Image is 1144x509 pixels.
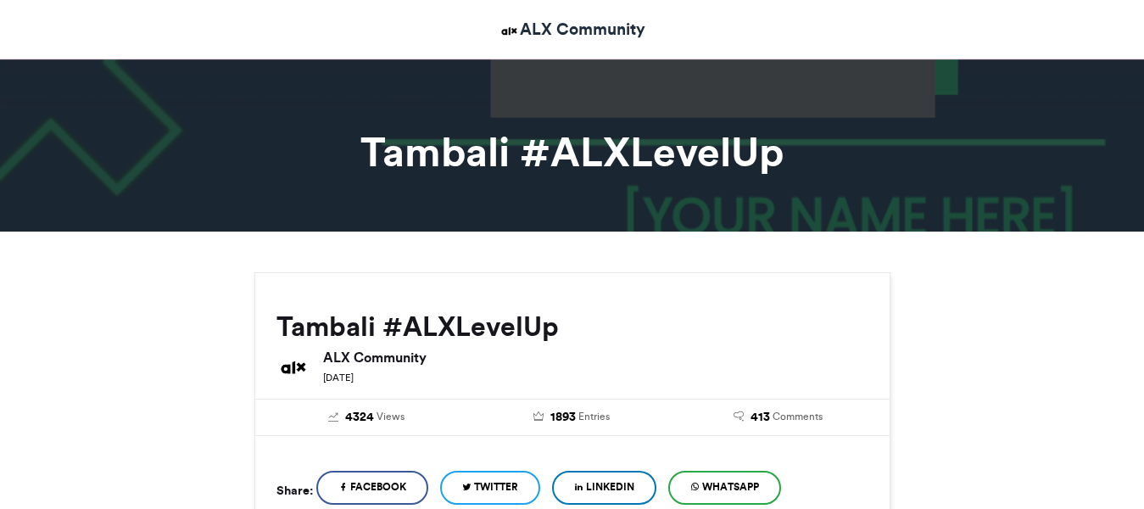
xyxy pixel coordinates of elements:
[688,408,868,427] a: 413 Comments
[377,409,405,424] span: Views
[668,471,781,505] a: WhatsApp
[276,479,313,501] h5: Share:
[276,311,868,342] h2: Tambali #ALXLevelUp
[773,409,823,424] span: Comments
[586,479,634,495] span: LinkedIn
[578,409,610,424] span: Entries
[482,408,662,427] a: 1893 Entries
[350,479,406,495] span: Facebook
[440,471,540,505] a: Twitter
[276,350,310,384] img: ALX Community
[751,408,770,427] span: 413
[474,479,518,495] span: Twitter
[499,20,520,42] img: ALX Community
[276,408,457,427] a: 4324 Views
[316,471,428,505] a: Facebook
[323,350,868,364] h6: ALX Community
[499,17,645,42] a: ALX Community
[550,408,576,427] span: 1893
[552,471,656,505] a: LinkedIn
[702,479,759,495] span: WhatsApp
[102,131,1043,172] h1: Tambali #ALXLevelUp
[345,408,374,427] span: 4324
[323,372,354,383] small: [DATE]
